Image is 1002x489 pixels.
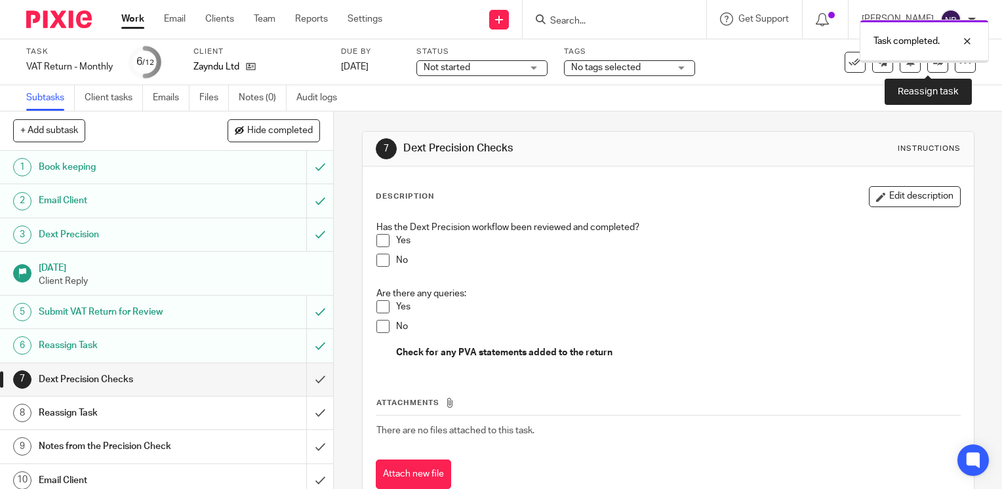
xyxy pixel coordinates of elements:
button: Hide completed [228,119,320,142]
a: Audit logs [296,85,347,111]
button: Edit description [869,186,961,207]
a: Team [254,12,275,26]
h1: Email Client [39,191,209,210]
p: Zayndu Ltd [193,60,239,73]
a: Emails [153,85,190,111]
span: Hide completed [247,126,313,136]
label: Task [26,47,113,57]
p: Task completed. [873,35,940,48]
p: Are there any queries: [376,287,960,300]
img: svg%3E [940,9,961,30]
h1: Dext Precision Checks [39,370,209,389]
a: Notes (0) [239,85,287,111]
span: [DATE] [341,62,369,71]
a: Clients [205,12,234,26]
h1: Reassign Task [39,403,209,423]
div: 7 [376,138,397,159]
span: No tags selected [571,63,641,72]
small: /12 [142,59,154,66]
div: VAT Return - Monthly [26,60,113,73]
span: Attachments [376,399,439,406]
label: Status [416,47,548,57]
div: 1 [13,158,31,176]
p: Yes [396,300,960,313]
p: No [396,254,960,267]
h1: Dext Precision [39,225,209,244]
span: There are no files attached to this task. [376,426,534,435]
a: Files [199,85,229,111]
p: Description [376,191,434,202]
div: 6 [13,336,31,355]
span: Not started [424,63,470,72]
button: + Add subtask [13,119,85,142]
h1: Submit VAT Return for Review [39,302,209,322]
p: Has the Dext Precision workflow been reviewed and completed? [376,221,960,234]
h1: [DATE] [39,258,321,275]
h1: Reassign Task [39,336,209,355]
p: Client Reply [39,275,321,288]
strong: Check for any PVA statements added to the return [396,348,612,357]
div: 3 [13,225,31,244]
a: Settings [348,12,382,26]
h1: Dext Precision Checks [403,142,696,155]
a: Subtasks [26,85,75,111]
div: 6 [136,54,154,69]
div: 5 [13,303,31,321]
img: Pixie [26,10,92,28]
h1: Book keeping [39,157,209,177]
div: 7 [13,370,31,389]
a: Email [164,12,186,26]
h1: Notes from the Precision Check [39,437,209,456]
div: Instructions [898,144,961,154]
div: 9 [13,437,31,456]
a: Client tasks [85,85,143,111]
label: Due by [341,47,400,57]
a: Work [121,12,144,26]
label: Client [193,47,325,57]
div: 2 [13,192,31,210]
button: Attach new file [376,460,451,489]
div: 8 [13,404,31,422]
p: Yes [396,234,960,247]
p: No [396,320,960,333]
a: Reports [295,12,328,26]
